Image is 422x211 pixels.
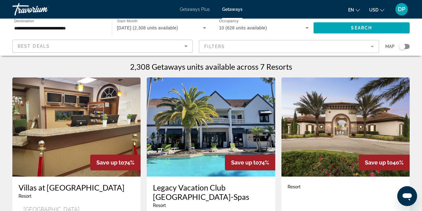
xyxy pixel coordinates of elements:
h1: 2,308 Getaways units available across 7 Resorts [130,62,292,71]
span: [DATE] (2,308 units available) [117,25,178,30]
img: C594O01X.jpg [12,77,141,177]
span: Save up to [365,159,393,166]
iframe: Button to launch messaging window [397,186,417,206]
span: Resort [153,203,166,208]
span: Search [351,25,372,30]
span: Destination [14,19,34,23]
a: Villas at [GEOGRAPHIC_DATA] [19,183,134,192]
button: Search [314,22,410,33]
div: 40% [359,155,410,170]
span: Best Deals [18,44,50,49]
span: Map [385,42,395,51]
img: DW47E01X.jpg [281,77,410,177]
span: en [348,7,354,12]
button: User Menu [394,3,410,16]
button: Filter [199,40,379,53]
span: Save up to [96,159,124,166]
div: 74% [225,155,275,170]
button: Change language [348,5,360,14]
span: Save up to [231,159,259,166]
a: Travorium [12,1,74,17]
a: Legacy Vacation Club [GEOGRAPHIC_DATA]-Spas [153,183,269,201]
div: 74% [90,155,141,170]
a: Getaways [222,7,243,12]
button: Change currency [369,5,384,14]
span: 10 (628 units available) [219,25,267,30]
span: Occupancy [219,19,238,23]
span: Start Month [117,19,137,23]
span: USD [369,7,378,12]
mat-select: Sort by [18,42,188,50]
span: Resort [19,194,32,199]
span: DP [398,6,405,12]
a: Getaways Plus [180,7,210,12]
span: Resort [288,184,301,189]
img: 8615O01X.jpg [147,77,275,177]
